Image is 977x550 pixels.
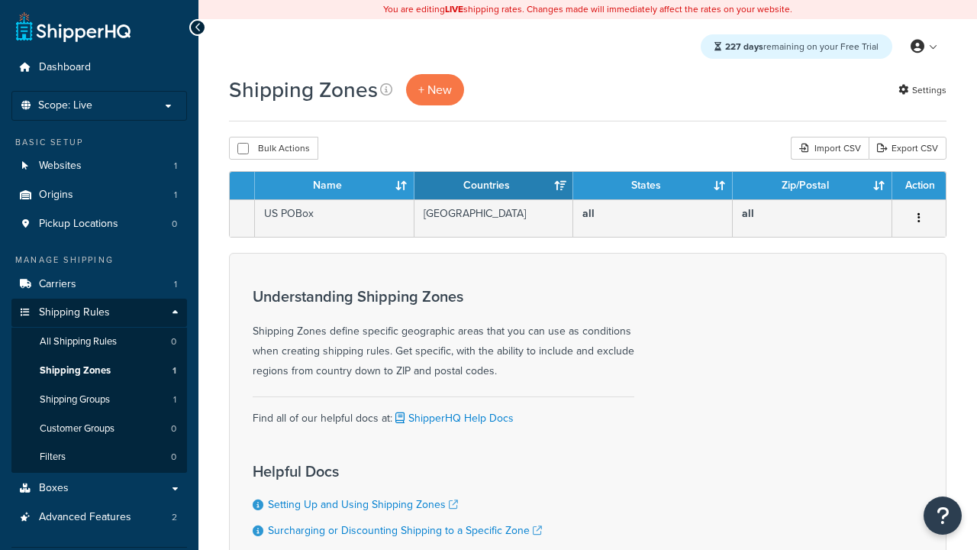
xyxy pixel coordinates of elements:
[253,288,634,305] h3: Understanding Shipping Zones
[742,205,754,222] b: all
[582,205,595,222] b: all
[174,160,177,173] span: 1
[11,503,187,532] a: Advanced Features 2
[174,278,177,291] span: 1
[11,443,187,471] a: Filters 0
[253,463,542,480] h3: Helpful Docs
[39,61,91,74] span: Dashboard
[11,270,187,299] a: Carriers 1
[39,482,69,495] span: Boxes
[892,172,946,199] th: Action
[445,2,463,16] b: LIVE
[11,254,187,267] div: Manage Shipping
[171,422,176,435] span: 0
[39,511,131,524] span: Advanced Features
[173,364,176,377] span: 1
[573,172,733,199] th: States: activate to sort column ascending
[11,210,187,238] a: Pickup Locations 0
[11,443,187,471] li: Filters
[725,40,763,53] strong: 227 days
[733,172,892,199] th: Zip/Postal: activate to sort column ascending
[418,81,452,99] span: + New
[172,511,177,524] span: 2
[11,53,187,82] a: Dashboard
[268,522,542,539] a: Surcharging or Discounting Shipping to a Specific Zone
[11,136,187,149] div: Basic Setup
[253,288,634,381] div: Shipping Zones define specific geographic areas that you can use as conditions when creating ship...
[11,386,187,414] li: Shipping Groups
[38,99,92,112] span: Scope: Live
[11,299,187,473] li: Shipping Rules
[40,422,114,435] span: Customer Groups
[40,393,110,406] span: Shipping Groups
[11,474,187,503] a: Boxes
[39,189,73,202] span: Origins
[253,396,634,429] div: Find all of our helpful docs at:
[16,11,131,42] a: ShipperHQ Home
[268,497,458,513] a: Setting Up and Using Shipping Zones
[11,503,187,532] li: Advanced Features
[172,218,177,231] span: 0
[11,357,187,385] a: Shipping Zones 1
[171,335,176,348] span: 0
[414,199,574,237] td: [GEOGRAPHIC_DATA]
[39,160,82,173] span: Websites
[11,328,187,356] li: All Shipping Rules
[174,189,177,202] span: 1
[39,306,110,319] span: Shipping Rules
[392,410,514,426] a: ShipperHQ Help Docs
[40,451,66,464] span: Filters
[11,270,187,299] li: Carriers
[701,34,892,59] div: remaining on your Free Trial
[11,152,187,180] li: Websites
[39,218,118,231] span: Pickup Locations
[924,497,962,535] button: Open Resource Center
[791,137,869,160] div: Import CSV
[171,451,176,464] span: 0
[869,137,946,160] a: Export CSV
[40,364,111,377] span: Shipping Zones
[11,299,187,327] a: Shipping Rules
[11,152,187,180] a: Websites 1
[11,415,187,443] li: Customer Groups
[255,172,414,199] th: Name: activate to sort column ascending
[11,210,187,238] li: Pickup Locations
[173,393,176,406] span: 1
[898,79,946,101] a: Settings
[11,181,187,209] a: Origins 1
[255,199,414,237] td: US POBox
[40,335,117,348] span: All Shipping Rules
[11,357,187,385] li: Shipping Zones
[414,172,574,199] th: Countries: activate to sort column ascending
[406,74,464,105] a: + New
[11,328,187,356] a: All Shipping Rules 0
[11,181,187,209] li: Origins
[39,278,76,291] span: Carriers
[229,137,318,160] button: Bulk Actions
[229,75,378,105] h1: Shipping Zones
[11,386,187,414] a: Shipping Groups 1
[11,415,187,443] a: Customer Groups 0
